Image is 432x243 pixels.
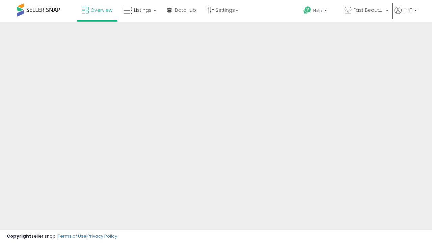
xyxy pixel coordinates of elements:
[7,233,117,240] div: seller snap | |
[298,1,339,22] a: Help
[303,6,312,15] i: Get Help
[175,7,196,13] span: DataHub
[58,233,86,239] a: Terms of Use
[90,7,112,13] span: Overview
[313,8,322,13] span: Help
[353,7,384,13] span: Fast Beauty ([GEOGRAPHIC_DATA])
[134,7,152,13] span: Listings
[7,233,31,239] strong: Copyright
[395,7,417,22] a: Hi IT
[87,233,117,239] a: Privacy Policy
[403,7,412,13] span: Hi IT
